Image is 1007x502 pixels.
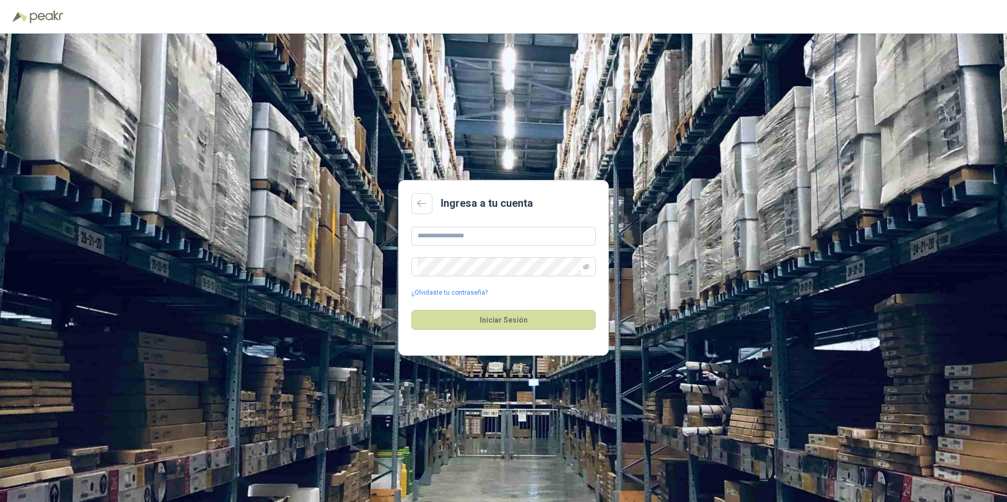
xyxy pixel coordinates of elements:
a: ¿Olvidaste tu contraseña? [411,288,488,298]
img: Logo [13,12,27,22]
span: eye-invisible [583,264,589,270]
button: Iniciar Sesión [411,310,596,330]
h2: Ingresa a tu cuenta [441,195,533,212]
img: Peakr [29,11,63,23]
